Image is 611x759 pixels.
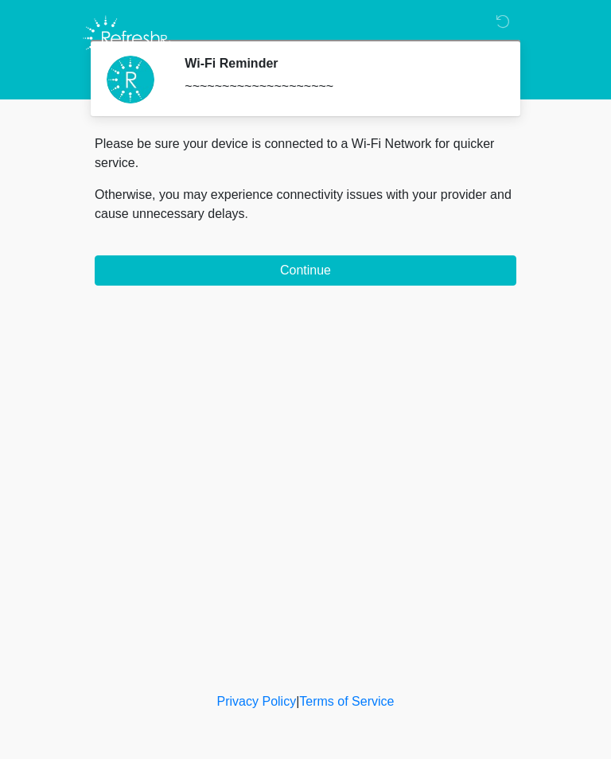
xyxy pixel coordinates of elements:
a: | [296,695,299,708]
img: Agent Avatar [107,56,154,103]
button: Continue [95,255,516,286]
img: Refresh RX Logo [79,12,175,64]
a: Privacy Policy [217,695,297,708]
span: . [245,207,248,220]
div: ~~~~~~~~~~~~~~~~~~~~ [185,77,492,96]
p: Otherwise, you may experience connectivity issues with your provider and cause unnecessary delays [95,185,516,224]
p: Please be sure your device is connected to a Wi-Fi Network for quicker service. [95,134,516,173]
a: Terms of Service [299,695,394,708]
